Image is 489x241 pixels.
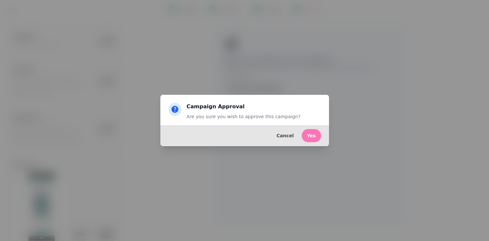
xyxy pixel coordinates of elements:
button: Cancel [271,129,299,142]
button: Yes [302,129,321,142]
span: Cancel [277,133,294,138]
span: Yes [307,133,316,138]
strong: 30% OFF Coffee of the Week! [121,73,231,102]
span: This week it's our [115,108,237,114]
h1: ☕USE CODE "COTW" AT CHECKOUT FOR 30% OFF COTW☕ [97,44,255,50]
p: Are you sure you wish to approve this campaign? [187,113,301,120]
strong: Kenya AA [GEOGRAPHIC_DATA] [155,108,237,114]
h2: Campaign Approval [187,103,301,111]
